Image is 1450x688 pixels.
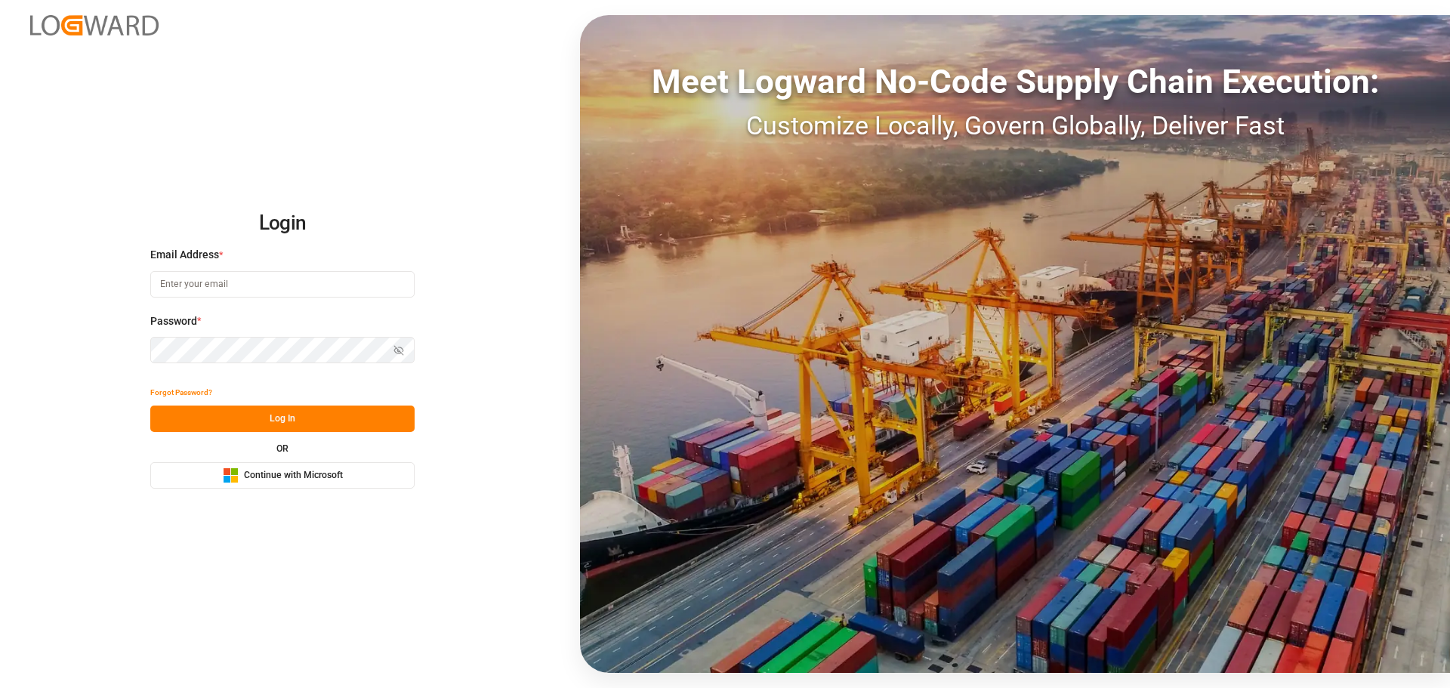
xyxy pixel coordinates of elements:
[244,469,343,483] span: Continue with Microsoft
[150,379,212,406] button: Forgot Password?
[150,247,219,263] span: Email Address
[276,444,288,453] small: OR
[150,462,415,489] button: Continue with Microsoft
[580,57,1450,106] div: Meet Logward No-Code Supply Chain Execution:
[150,199,415,248] h2: Login
[150,271,415,298] input: Enter your email
[150,313,197,329] span: Password
[150,406,415,432] button: Log In
[580,106,1450,145] div: Customize Locally, Govern Globally, Deliver Fast
[30,15,159,35] img: Logward_new_orange.png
